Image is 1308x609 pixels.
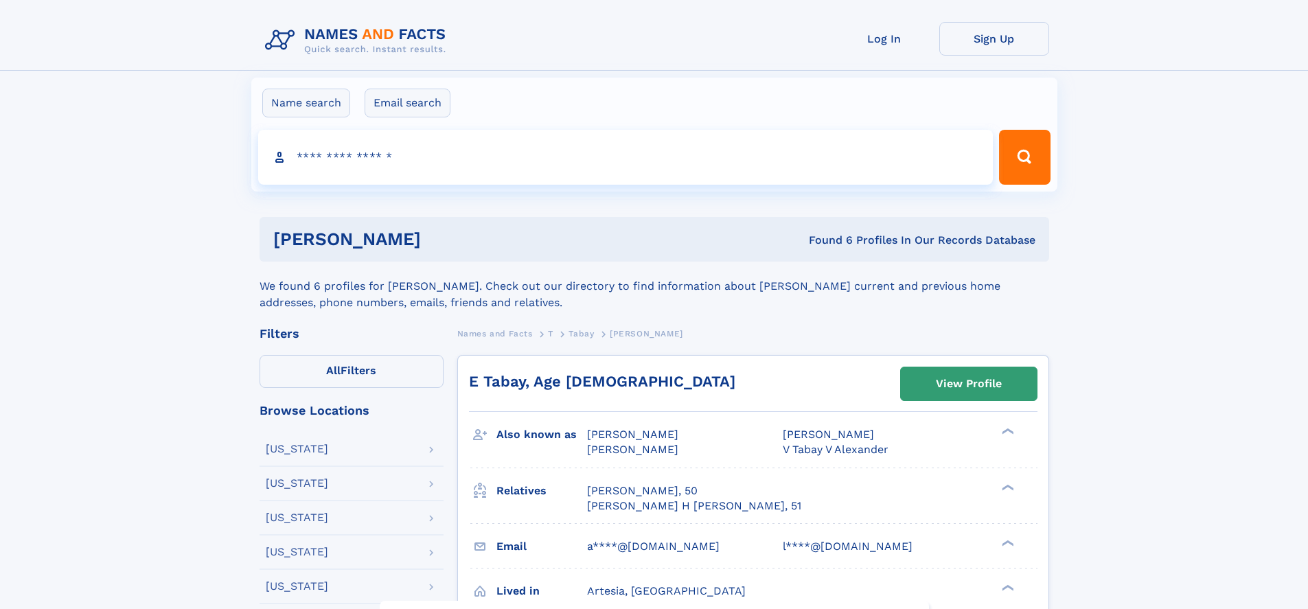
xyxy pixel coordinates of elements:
[587,443,678,456] span: [PERSON_NAME]
[258,130,994,185] input: search input
[260,22,457,59] img: Logo Names and Facts
[496,479,587,503] h3: Relatives
[998,538,1015,547] div: ❯
[457,325,533,342] a: Names and Facts
[496,535,587,558] h3: Email
[365,89,450,117] label: Email search
[260,355,444,388] label: Filters
[587,498,801,514] a: [PERSON_NAME] H [PERSON_NAME], 51
[901,367,1037,400] a: View Profile
[266,478,328,489] div: [US_STATE]
[569,325,594,342] a: Tabay
[469,373,735,390] a: E Tabay, Age [DEMOGRAPHIC_DATA]
[496,423,587,446] h3: Also known as
[998,427,1015,436] div: ❯
[615,233,1035,248] div: Found 6 Profiles In Our Records Database
[260,262,1049,311] div: We found 6 profiles for [PERSON_NAME]. Check out our directory to find information about [PERSON_...
[610,329,683,338] span: [PERSON_NAME]
[587,584,746,597] span: Artesia, [GEOGRAPHIC_DATA]
[496,579,587,603] h3: Lived in
[266,444,328,455] div: [US_STATE]
[548,329,553,338] span: T
[262,89,350,117] label: Name search
[569,329,594,338] span: Tabay
[939,22,1049,56] a: Sign Up
[266,512,328,523] div: [US_STATE]
[273,231,615,248] h1: [PERSON_NAME]
[266,581,328,592] div: [US_STATE]
[999,130,1050,185] button: Search Button
[260,328,444,340] div: Filters
[326,364,341,377] span: All
[998,583,1015,592] div: ❯
[260,404,444,417] div: Browse Locations
[829,22,939,56] a: Log In
[548,325,553,342] a: T
[936,368,1002,400] div: View Profile
[266,547,328,558] div: [US_STATE]
[587,483,698,498] a: [PERSON_NAME], 50
[998,483,1015,492] div: ❯
[587,428,678,441] span: [PERSON_NAME]
[783,443,888,456] span: V Tabay V Alexander
[783,428,874,441] span: [PERSON_NAME]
